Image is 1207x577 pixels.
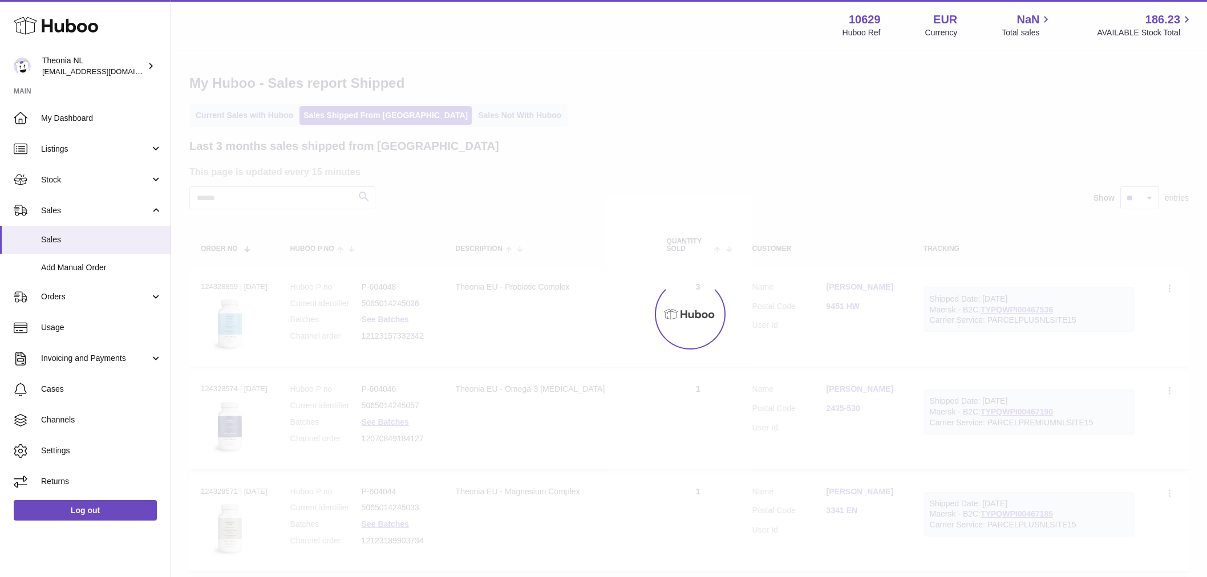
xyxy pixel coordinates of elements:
div: Huboo Ref [843,27,881,38]
span: Sales [41,234,162,245]
span: Sales [41,205,150,216]
span: [EMAIL_ADDRESS][DOMAIN_NAME] [42,67,168,76]
span: Settings [41,445,162,456]
span: AVAILABLE Stock Total [1097,27,1193,38]
span: Invoicing and Payments [41,353,150,364]
strong: 10629 [849,12,881,27]
a: NaN Total sales [1002,12,1052,38]
span: NaN [1016,12,1039,27]
span: Channels [41,415,162,425]
span: Listings [41,144,150,155]
div: Currency [925,27,958,38]
span: Cases [41,384,162,395]
strong: EUR [933,12,957,27]
span: Orders [41,291,150,302]
span: Add Manual Order [41,262,162,273]
span: My Dashboard [41,113,162,124]
span: Usage [41,322,162,333]
img: info@wholesomegoods.eu [14,58,31,75]
span: Total sales [1002,27,1052,38]
span: Stock [41,174,150,185]
div: Theonia NL [42,55,145,77]
a: 186.23 AVAILABLE Stock Total [1097,12,1193,38]
a: Log out [14,500,157,521]
span: Returns [41,476,162,487]
span: 186.23 [1145,12,1180,27]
